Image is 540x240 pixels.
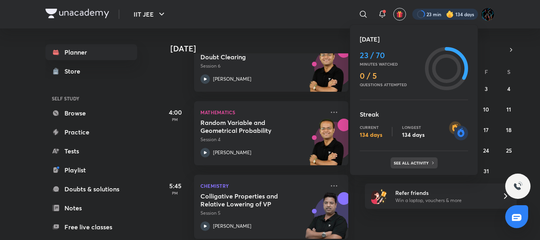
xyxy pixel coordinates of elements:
[360,51,422,60] h4: 23 / 70
[402,131,425,138] p: 134 days
[449,121,468,140] img: streak
[360,110,468,119] h5: Streak
[360,82,422,87] p: Questions attempted
[360,125,382,130] p: Current
[360,34,468,44] h5: [DATE]
[360,71,422,81] h4: 0 / 5
[360,131,382,138] p: 134 days
[394,161,430,165] p: See all activity
[360,62,422,66] p: Minutes watched
[402,125,425,130] p: Longest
